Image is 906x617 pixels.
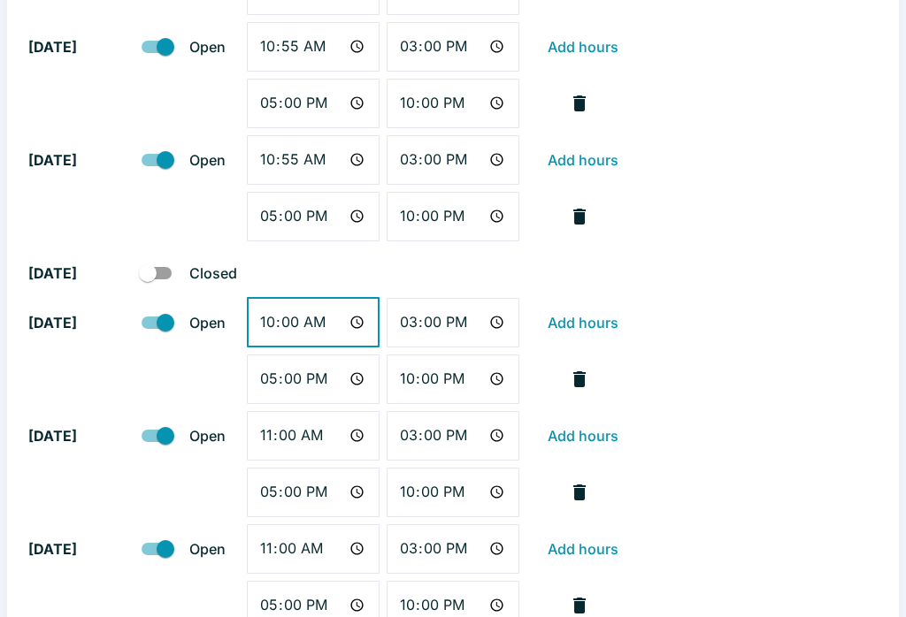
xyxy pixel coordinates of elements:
[189,263,237,284] p: Closed
[541,531,626,567] button: Add hours
[28,36,117,57] p: [DATE]
[28,425,117,446] p: [DATE]
[28,149,117,171] p: [DATE]
[28,312,117,333] p: [DATE]
[541,142,626,178] button: Add hours
[189,36,226,57] p: Open
[541,29,626,65] button: Add hours
[189,312,226,333] p: Open
[189,538,226,560] p: Open
[541,418,626,453] button: Add hours
[541,305,626,340] button: Add hours
[189,149,226,171] p: Open
[28,538,117,560] p: [DATE]
[189,425,226,446] p: Open
[28,263,117,284] p: [DATE]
